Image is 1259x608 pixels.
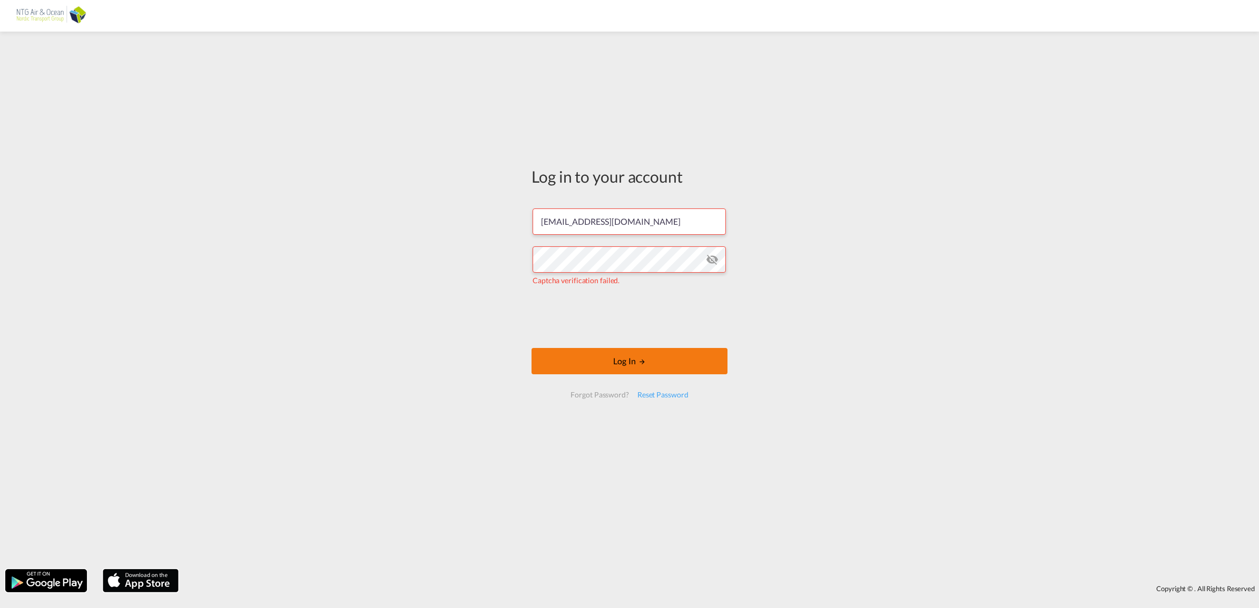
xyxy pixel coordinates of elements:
[706,253,719,266] md-icon: icon-eye-off
[549,296,710,337] iframe: reCAPTCHA
[533,208,726,235] input: Enter email/phone number
[16,4,87,28] img: af31b1c0b01f11ecbc353f8e72265e29.png
[533,276,619,285] span: Captcha verification failed.
[184,580,1259,597] div: Copyright © . All Rights Reserved
[102,568,180,593] img: apple.png
[566,385,633,404] div: Forgot Password?
[4,568,88,593] img: google.png
[532,348,727,374] button: LOGIN
[532,165,727,187] div: Log in to your account
[633,385,693,404] div: Reset Password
